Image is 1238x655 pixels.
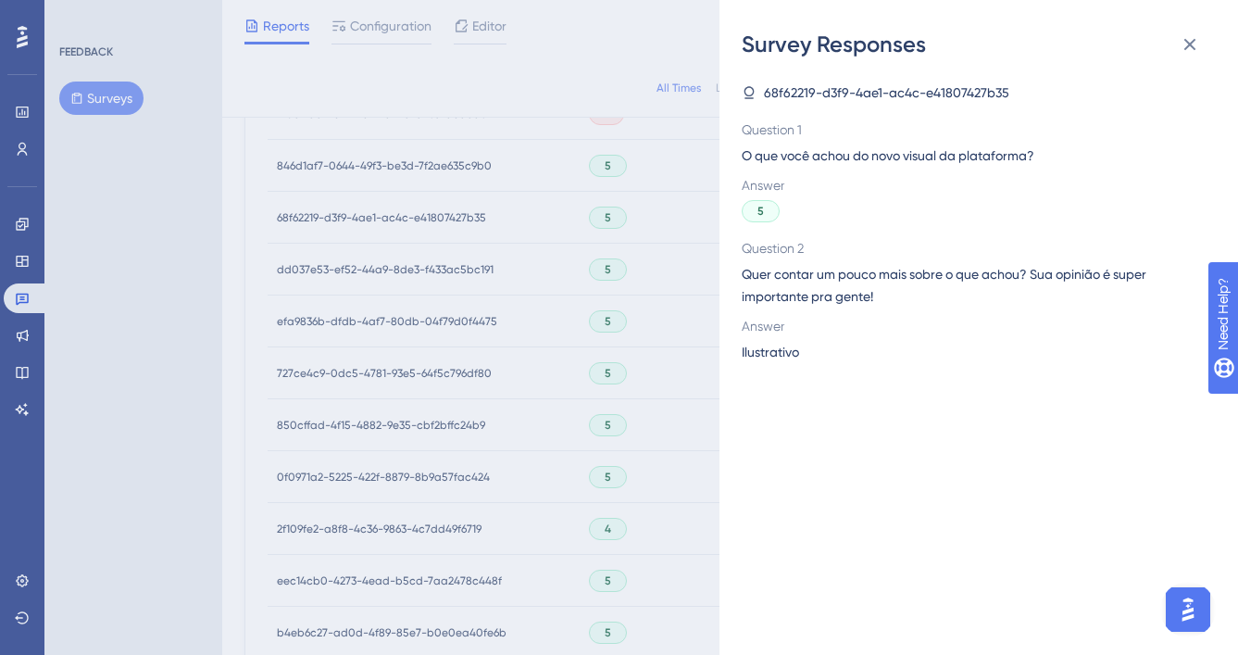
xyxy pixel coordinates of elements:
[1160,582,1216,637] iframe: UserGuiding AI Assistant Launcher
[742,237,1201,259] span: Question 2
[742,145,1201,167] span: O que você achou do novo visual da plataforma?
[757,204,764,219] span: 5
[742,263,1201,308] span: Quer contar um pouco mais sobre o que achou? Sua opinião é super importante pra gente!
[742,30,1216,59] div: Survey Responses
[764,82,1009,104] span: 68f62219-d3f9-4ae1-ac4c-e41807427b35
[742,119,1201,141] span: Question 1
[742,341,799,363] span: Ilustrativo
[44,5,116,27] span: Need Help?
[742,174,1201,196] span: Answer
[742,315,1201,337] span: Answer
